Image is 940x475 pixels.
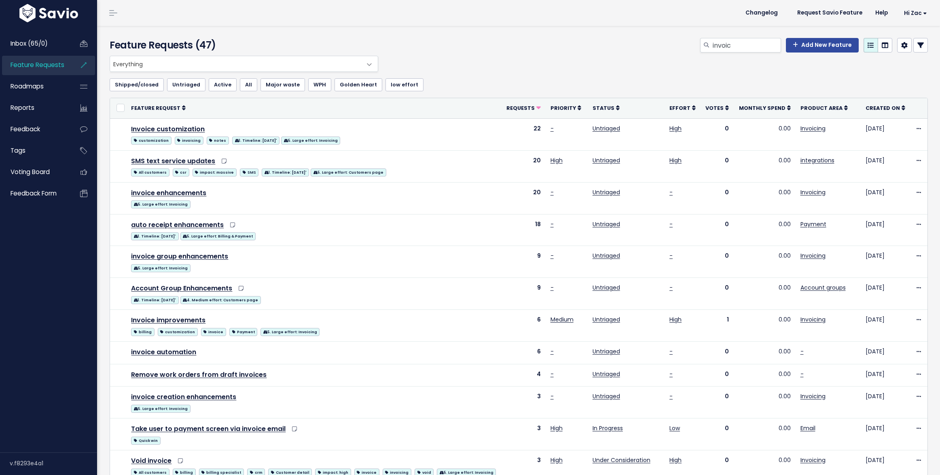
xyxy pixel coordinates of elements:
[734,150,795,182] td: 0.00
[800,315,826,324] a: Invoicing
[739,104,791,112] a: Monthly spend
[240,168,258,177] span: SMS
[701,182,734,214] td: 0
[158,328,198,336] span: customization
[158,326,198,336] a: customization
[593,220,620,228] a: Untriaged
[550,220,554,228] a: -
[734,418,795,450] td: 0.00
[669,456,682,464] a: High
[861,364,910,386] td: [DATE]
[800,392,826,400] a: Invoicing
[240,167,258,177] a: SMS
[131,347,196,357] a: invoice automation
[131,370,267,379] a: Remove work orders from draft invoices
[861,418,910,450] td: [DATE]
[712,38,781,53] input: Search features...
[131,231,178,241] a: 1. Timeline: [DATE]'
[734,342,795,364] td: 0.00
[800,370,804,378] a: -
[180,296,261,304] span: 4. Medium effort: Customers page
[550,315,574,324] a: Medium
[131,200,190,208] span: 5. Large effort: Invoicing
[869,7,894,19] a: Help
[131,167,169,177] a: All customers
[131,437,160,445] span: Quick win
[669,124,682,132] a: High
[335,78,382,91] a: Golden Heart
[734,386,795,418] td: 0.00
[167,78,205,91] a: Untriaged
[131,263,190,273] a: 5. Large effort: Invoicing
[593,188,620,196] a: Untriaged
[669,347,673,355] a: -
[669,252,673,260] a: -
[131,392,236,401] a: invoice creation enhancements
[502,342,546,364] td: 6
[2,141,67,160] a: Tags
[110,56,378,72] span: Everything
[701,214,734,246] td: 0
[131,403,190,413] a: 5. Large effort: Invoicing
[894,7,934,19] a: Hi Zac
[593,156,620,164] a: Untriaged
[207,135,229,145] a: notes
[701,310,734,342] td: 1
[131,435,160,445] a: Quick win
[861,310,910,342] td: [DATE]
[201,328,226,336] span: invoice
[131,168,169,177] span: All customers
[229,326,257,336] a: Payment
[861,278,910,310] td: [DATE]
[550,370,554,378] a: -
[262,167,309,177] a: 1. Timeline: [DATE]'
[669,392,673,400] a: -
[11,39,48,48] span: Inbox (65/0)
[800,220,826,228] a: Payment
[506,105,535,111] span: Requests
[229,328,257,336] span: Payment
[800,284,846,292] a: Account groups
[701,150,734,182] td: 0
[734,310,795,342] td: 0.00
[861,118,910,150] td: [DATE]
[550,284,554,292] a: -
[506,104,541,112] a: Requests
[550,456,563,464] a: High
[502,418,546,450] td: 3
[11,103,34,112] span: Reports
[550,104,581,112] a: Priority
[502,214,546,246] td: 18
[502,246,546,278] td: 9
[131,232,178,240] span: 1. Timeline: [DATE]'
[10,453,97,474] div: v.f8293e4a1
[131,315,205,325] a: Invoice improvements
[201,326,226,336] a: invoice
[502,386,546,418] td: 3
[260,328,320,336] span: 5. Large effort: Invoicing
[175,135,203,145] a: invoicing
[193,168,237,177] span: impact: massive
[131,156,215,166] a: SMS text service updates
[11,82,44,90] span: Roadmaps
[550,347,554,355] a: -
[550,252,554,260] a: -
[861,386,910,418] td: [DATE]
[861,150,910,182] td: [DATE]
[734,182,795,214] td: 0.00
[669,104,696,112] a: Effort
[800,105,843,111] span: Product Area
[281,137,340,145] span: 5. Large effort: Invoicing
[232,137,279,145] span: 1. Timeline: [DATE]'
[131,199,190,209] a: 5. Large effort: Invoicing
[180,294,261,305] a: 4. Medium effort: Customers page
[550,392,554,400] a: -
[2,34,67,53] a: Inbox (65/0)
[2,184,67,203] a: Feedback form
[734,246,795,278] td: 0.00
[800,456,826,464] a: Invoicing
[593,105,614,111] span: Status
[2,56,67,74] a: Feature Requests
[11,189,57,198] span: Feedback form
[800,104,848,112] a: Product Area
